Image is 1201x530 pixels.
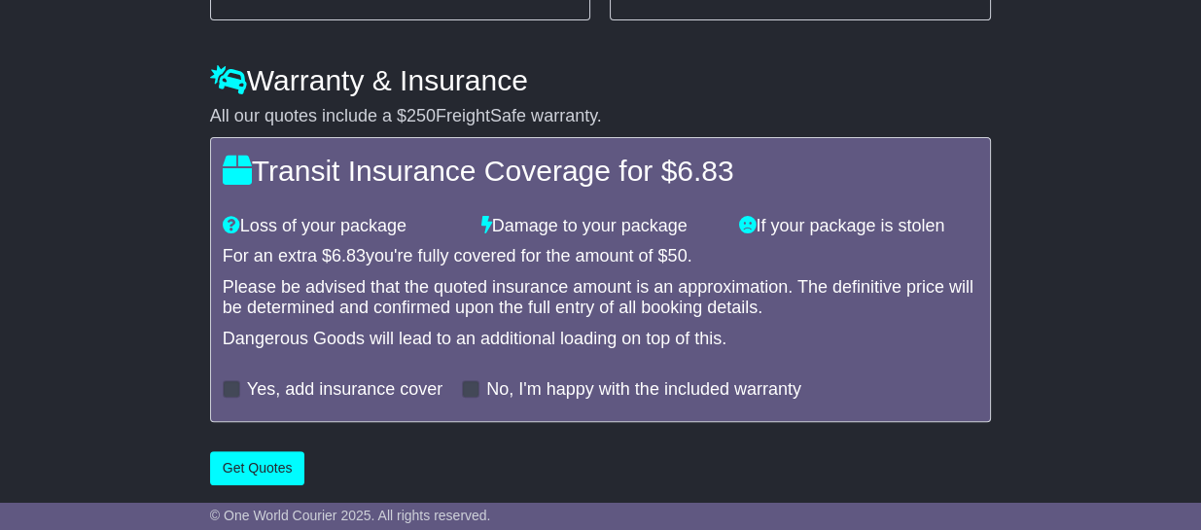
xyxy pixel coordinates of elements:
[729,216,988,237] div: If your package is stolen
[213,216,472,237] div: Loss of your package
[210,106,991,127] div: All our quotes include a $ FreightSafe warranty.
[210,64,991,96] h4: Warranty & Insurance
[223,155,978,187] h4: Transit Insurance Coverage for $
[223,329,978,350] div: Dangerous Goods will lead to an additional loading on top of this.
[472,216,730,237] div: Damage to your package
[406,106,436,125] span: 250
[210,508,491,523] span: © One World Courier 2025. All rights reserved.
[486,379,801,401] label: No, I'm happy with the included warranty
[332,246,366,265] span: 6.83
[677,155,733,187] span: 6.83
[210,451,305,485] button: Get Quotes
[668,246,688,265] span: 50
[223,246,978,267] div: For an extra $ you're fully covered for the amount of $ .
[223,277,978,319] div: Please be advised that the quoted insurance amount is an approximation. The definitive price will...
[247,379,442,401] label: Yes, add insurance cover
